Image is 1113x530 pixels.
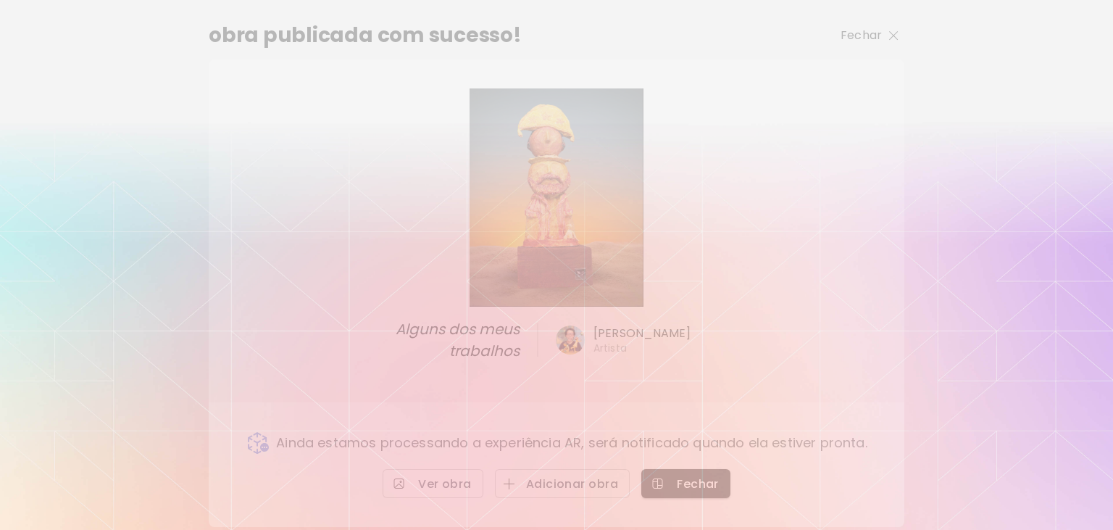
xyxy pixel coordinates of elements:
[653,476,719,492] span: Fechar
[276,435,867,451] p: Ainda estamos processando a experiência AR, será notificado quando ela estiver pronta.
[470,88,644,307] img: large.webp
[383,469,483,498] a: Ver obra
[394,476,472,492] span: Ver obra
[495,469,630,498] button: Adicionar obra
[507,476,618,492] span: Adicionar obra
[372,318,520,362] span: Alguns dos meus trabalhos
[641,469,730,498] button: Fechar
[593,326,691,341] h6: [PERSON_NAME]
[593,341,627,355] h6: Artista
